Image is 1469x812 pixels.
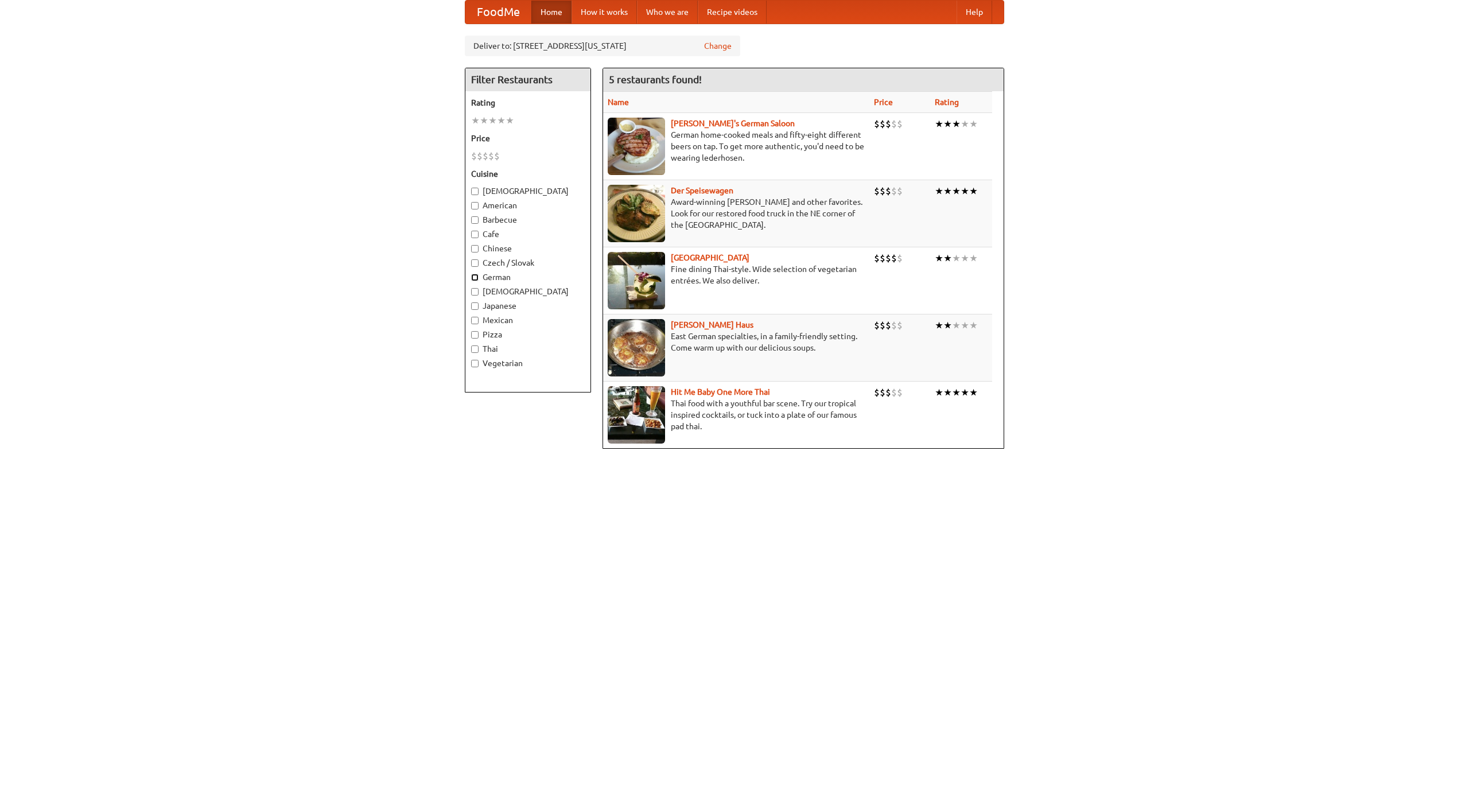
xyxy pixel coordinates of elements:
li: ★ [969,319,978,332]
label: German [471,271,585,283]
li: $ [874,319,880,332]
li: ★ [943,319,952,332]
li: ★ [952,118,961,130]
h5: Cuisine [471,168,585,180]
input: Japanese [471,302,479,310]
li: $ [880,386,885,399]
div: Deliver to: [STREET_ADDRESS][US_STATE] [465,36,740,56]
li: $ [885,319,891,332]
input: Vegetarian [471,360,479,367]
a: Help [957,1,992,24]
li: $ [880,185,885,197]
li: ★ [935,185,943,197]
li: ★ [961,252,969,265]
input: American [471,202,479,209]
li: $ [897,118,903,130]
label: [DEMOGRAPHIC_DATA] [471,185,585,197]
li: $ [885,185,891,197]
li: $ [885,118,891,130]
input: Chinese [471,245,479,252]
label: Thai [471,343,585,355]
li: ★ [480,114,488,127]
input: Pizza [471,331,479,339]
a: Recipe videos [698,1,767,24]
img: satay.jpg [608,252,665,309]
a: Price [874,98,893,107]
img: babythai.jpg [608,386,665,444]
li: ★ [952,386,961,399]
a: Hit Me Baby One More Thai [671,387,770,397]
label: Barbecue [471,214,585,226]
li: ★ [943,118,952,130]
li: $ [494,150,500,162]
li: ★ [952,185,961,197]
a: FoodMe [465,1,531,24]
label: Cafe [471,228,585,240]
a: Who we are [637,1,698,24]
li: $ [874,185,880,197]
label: Chinese [471,243,585,254]
label: Czech / Slovak [471,257,585,269]
li: $ [880,319,885,332]
input: Thai [471,345,479,353]
a: [GEOGRAPHIC_DATA] [671,253,749,262]
input: Czech / Slovak [471,259,479,267]
input: Barbecue [471,216,479,224]
a: [PERSON_NAME]'s German Saloon [671,119,795,128]
input: [DEMOGRAPHIC_DATA] [471,288,479,296]
input: Cafe [471,231,479,238]
label: Vegetarian [471,358,585,369]
li: ★ [961,185,969,197]
a: Rating [935,98,959,107]
li: $ [874,118,880,130]
li: ★ [969,118,978,130]
a: [PERSON_NAME] Haus [671,320,753,329]
li: $ [477,150,483,162]
li: ★ [497,114,506,127]
li: ★ [961,118,969,130]
li: $ [891,118,897,130]
li: $ [488,150,494,162]
label: Mexican [471,314,585,326]
li: $ [897,386,903,399]
li: ★ [952,252,961,265]
input: Mexican [471,317,479,324]
li: ★ [935,118,943,130]
li: $ [471,150,477,162]
label: Pizza [471,329,585,340]
li: ★ [943,185,952,197]
p: Award-winning [PERSON_NAME] and other favorites. Look for our restored food truck in the NE corne... [608,196,865,231]
li: $ [897,252,903,265]
p: German home-cooked meals and fifty-eight different beers on tap. To get more authentic, you'd nee... [608,129,865,164]
label: Japanese [471,300,585,312]
li: $ [897,185,903,197]
li: $ [483,150,488,162]
a: How it works [572,1,637,24]
img: esthers.jpg [608,118,665,175]
input: German [471,274,479,281]
h4: Filter Restaurants [465,68,590,91]
li: ★ [471,114,480,127]
li: $ [891,252,897,265]
li: $ [880,252,885,265]
p: Fine dining Thai-style. Wide selection of vegetarian entrées. We also deliver. [608,263,865,286]
label: American [471,200,585,211]
li: $ [891,319,897,332]
img: kohlhaus.jpg [608,319,665,376]
img: speisewagen.jpg [608,185,665,242]
input: [DEMOGRAPHIC_DATA] [471,188,479,195]
li: ★ [952,319,961,332]
li: $ [880,118,885,130]
li: ★ [969,185,978,197]
li: ★ [935,386,943,399]
li: ★ [961,386,969,399]
h5: Price [471,133,585,144]
li: $ [891,386,897,399]
li: ★ [943,252,952,265]
li: ★ [961,319,969,332]
li: ★ [506,114,514,127]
